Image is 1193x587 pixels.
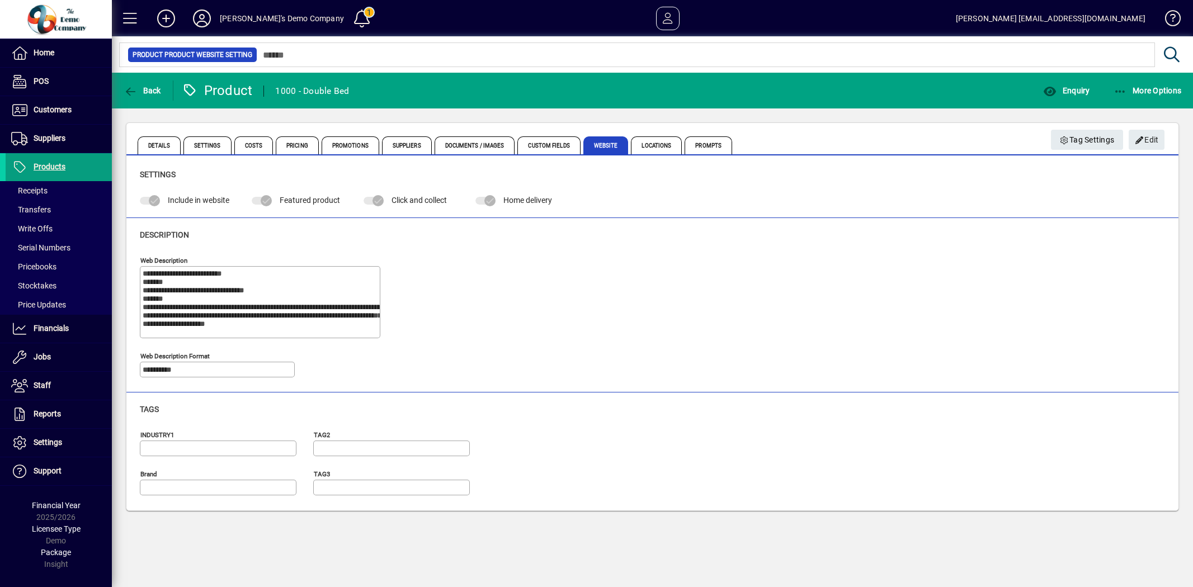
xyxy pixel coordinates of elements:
span: Back [124,86,161,95]
a: Reports [6,400,112,428]
span: Pricebooks [11,262,56,271]
button: Enquiry [1040,81,1092,101]
span: Details [138,136,181,154]
mat-label: Web Description Format [140,352,210,359]
span: Price Updates [11,300,66,309]
span: Home delivery [503,196,552,205]
span: Receipts [11,186,48,195]
span: Featured product [280,196,340,205]
span: Description [140,230,189,239]
a: Home [6,39,112,67]
a: Receipts [6,181,112,200]
mat-label: TAG3 [314,470,330,477]
span: POS [34,77,49,86]
span: Financials [34,324,69,333]
a: Financials [6,315,112,343]
span: Suppliers [382,136,432,154]
span: Customers [34,105,72,114]
span: Settings [34,438,62,447]
span: Suppliers [34,134,65,143]
mat-label: INDUSTRY1 [140,430,174,438]
a: Settings [6,429,112,457]
span: Staff [34,381,51,390]
span: Promotions [322,136,379,154]
span: Click and collect [392,196,447,205]
span: Locations [631,136,682,154]
button: More Options [1111,81,1185,101]
span: Settings [183,136,232,154]
span: Tag Settings [1060,131,1115,149]
div: [PERSON_NAME]'s Demo Company [220,10,344,27]
a: Transfers [6,200,112,219]
button: Add [148,8,184,29]
span: Financial Year [32,501,81,510]
span: Settings [140,170,176,179]
a: Customers [6,96,112,124]
mat-label: Brand [140,470,157,477]
span: Documents / Images [435,136,515,154]
a: Knowledge Base [1157,2,1179,39]
a: Price Updates [6,295,112,314]
span: Product Product Website Setting [133,49,252,60]
span: Transfers [11,205,51,214]
div: Product [182,82,253,100]
span: Stocktakes [11,281,56,290]
app-page-header-button: Back [112,81,173,101]
a: Suppliers [6,125,112,153]
span: Reports [34,409,61,418]
span: Custom Fields [517,136,580,154]
button: Edit [1129,130,1164,150]
a: Support [6,457,112,485]
span: More Options [1114,86,1182,95]
span: Support [34,466,62,475]
span: Costs [234,136,274,154]
span: Enquiry [1043,86,1090,95]
mat-label: TAG2 [314,430,330,438]
mat-label: Web Description [140,256,187,264]
a: Serial Numbers [6,238,112,257]
button: Tag Settings [1051,130,1124,150]
div: 1000 - Double Bed [275,82,349,100]
span: Tags [140,405,159,414]
span: Serial Numbers [11,243,70,252]
span: Website [583,136,629,154]
a: Jobs [6,343,112,371]
span: Products [34,162,65,171]
div: [PERSON_NAME] [EMAIL_ADDRESS][DOMAIN_NAME] [956,10,1145,27]
span: Write Offs [11,224,53,233]
a: Staff [6,372,112,400]
span: Package [41,548,71,557]
button: Profile [184,8,220,29]
span: Licensee Type [32,524,81,533]
a: POS [6,68,112,96]
span: Jobs [34,352,51,361]
a: Write Offs [6,219,112,238]
a: Stocktakes [6,276,112,295]
span: Include in website [168,196,229,205]
a: Pricebooks [6,257,112,276]
span: Prompts [685,136,732,154]
span: Pricing [276,136,319,154]
button: Back [121,81,164,101]
span: Home [34,48,54,57]
span: Edit [1135,131,1159,149]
